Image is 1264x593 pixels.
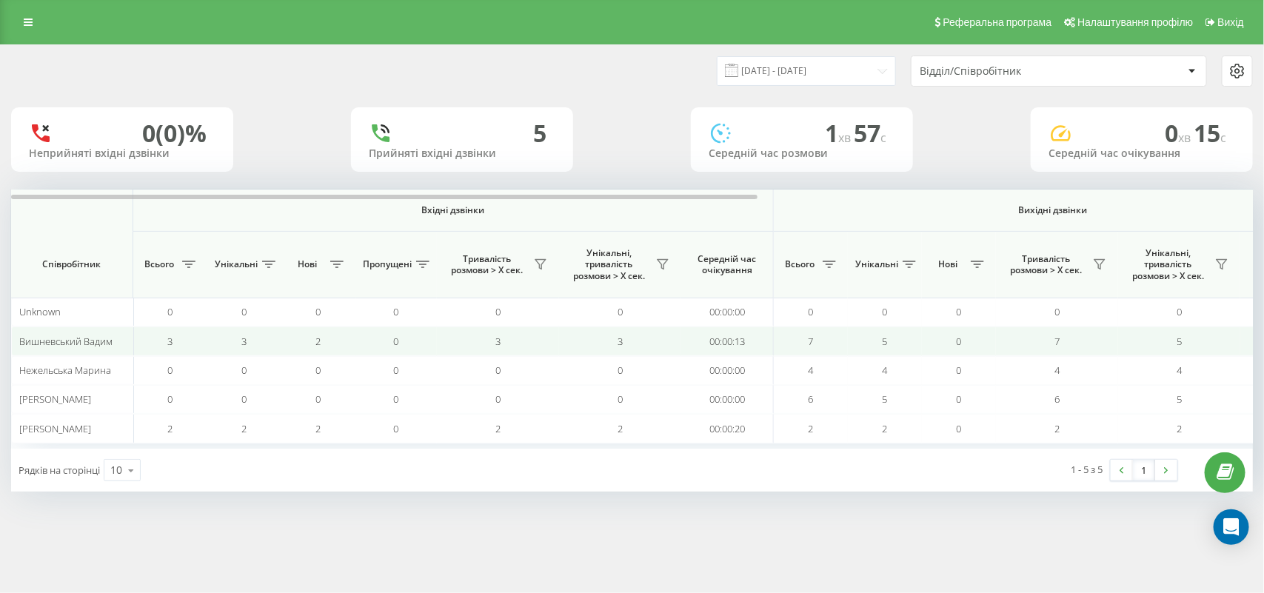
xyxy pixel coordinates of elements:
[618,305,623,318] span: 0
[444,253,529,276] span: Тривалість розмови > Х сек.
[1049,147,1235,160] div: Середній час очікування
[781,258,818,270] span: Всього
[957,335,962,348] span: 0
[1071,462,1103,477] div: 1 - 5 з 5
[242,363,247,377] span: 0
[168,335,173,348] span: 3
[316,392,321,406] span: 0
[618,392,623,406] span: 0
[929,258,966,270] span: Нові
[681,414,774,443] td: 00:00:20
[394,422,399,435] span: 0
[883,392,888,406] span: 5
[1177,422,1182,435] span: 2
[709,147,895,160] div: Середній час розмови
[394,363,399,377] span: 0
[1054,422,1060,435] span: 2
[242,305,247,318] span: 0
[495,422,501,435] span: 2
[943,16,1052,28] span: Реферальна програма
[883,422,888,435] span: 2
[1133,460,1155,480] a: 1
[618,422,623,435] span: 2
[1214,509,1249,545] div: Open Intercom Messenger
[533,119,546,147] div: 5
[692,253,762,276] span: Середній час очікування
[681,326,774,355] td: 00:00:13
[1165,117,1194,149] span: 0
[855,258,898,270] span: Унікальні
[242,392,247,406] span: 0
[1177,392,1182,406] span: 5
[19,305,61,318] span: Unknown
[316,422,321,435] span: 2
[363,258,412,270] span: Пропущені
[19,335,113,348] span: Вишневський Вадим
[681,298,774,326] td: 00:00:00
[957,392,962,406] span: 0
[1177,305,1182,318] span: 0
[854,117,886,149] span: 57
[141,258,178,270] span: Всього
[316,305,321,318] span: 0
[825,117,854,149] span: 1
[24,258,120,270] span: Співробітник
[242,335,247,348] span: 3
[1054,392,1060,406] span: 6
[19,363,111,377] span: Нежельська Марина
[838,130,854,146] span: хв
[618,335,623,348] span: 3
[957,422,962,435] span: 0
[29,147,215,160] div: Неприйняті вхідні дзвінки
[19,422,91,435] span: [PERSON_NAME]
[957,305,962,318] span: 0
[1220,130,1226,146] span: c
[809,305,814,318] span: 0
[242,422,247,435] span: 2
[1218,16,1244,28] span: Вихід
[495,363,501,377] span: 0
[566,247,652,282] span: Унікальні, тривалість розмови > Х сек.
[809,422,814,435] span: 2
[809,392,814,406] span: 6
[289,258,326,270] span: Нові
[1003,253,1089,276] span: Тривалість розмови > Х сек.
[1054,335,1060,348] span: 7
[1177,335,1182,348] span: 5
[883,363,888,377] span: 4
[1177,363,1182,377] span: 4
[394,335,399,348] span: 0
[1077,16,1193,28] span: Налаштування профілю
[495,335,501,348] span: 3
[1178,130,1194,146] span: хв
[880,130,886,146] span: c
[19,463,100,477] span: Рядків на сторінці
[883,335,888,348] span: 5
[168,422,173,435] span: 2
[394,392,399,406] span: 0
[168,305,173,318] span: 0
[495,392,501,406] span: 0
[1194,117,1226,149] span: 15
[920,65,1097,78] div: Відділ/Співробітник
[1054,305,1060,318] span: 0
[618,363,623,377] span: 0
[394,305,399,318] span: 0
[1126,247,1211,282] span: Унікальні, тривалість розмови > Х сек.
[172,204,735,216] span: Вхідні дзвінки
[1054,363,1060,377] span: 4
[316,363,321,377] span: 0
[168,363,173,377] span: 0
[957,363,962,377] span: 0
[215,258,258,270] span: Унікальні
[19,392,91,406] span: [PERSON_NAME]
[681,356,774,385] td: 00:00:00
[883,305,888,318] span: 0
[369,147,555,160] div: Прийняті вхідні дзвінки
[168,392,173,406] span: 0
[809,363,814,377] span: 4
[110,463,122,478] div: 10
[809,335,814,348] span: 7
[681,385,774,414] td: 00:00:00
[142,119,207,147] div: 0 (0)%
